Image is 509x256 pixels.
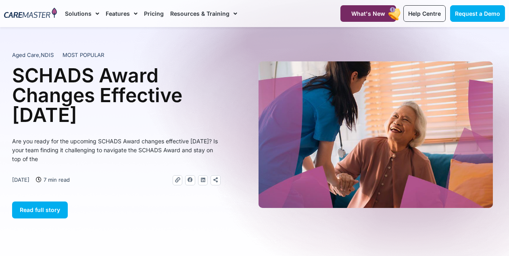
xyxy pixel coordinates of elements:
img: CareMaster Logo [4,8,57,19]
span: Aged Care [12,52,39,58]
span: MOST POPULAR [63,51,104,59]
img: A heartwarming moment where a support worker in a blue uniform, with a stethoscope draped over he... [259,61,493,208]
span: , [12,52,54,58]
p: Are you ready for the upcoming SCHADS Award changes effective [DATE]? Is your team finding it cha... [12,137,221,164]
a: Request a Demo [450,5,505,22]
time: [DATE] [12,176,29,183]
a: What's New [340,5,396,22]
h1: SCHADS Award Changes Effective [DATE] [12,65,221,125]
span: Request a Demo [455,10,500,17]
span: What's New [351,10,385,17]
span: 7 min read [42,175,70,184]
span: Read full story [20,206,60,213]
span: NDIS [41,52,54,58]
a: Read full story [12,201,68,218]
span: Help Centre [408,10,441,17]
a: Help Centre [403,5,446,22]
